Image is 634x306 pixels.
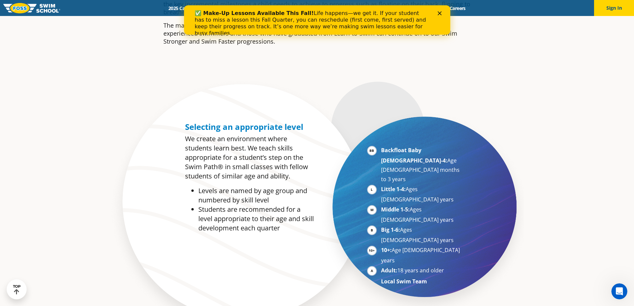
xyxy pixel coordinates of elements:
strong: Little 1-4: [381,185,406,193]
b: ✅ Make-Up Lessons Available This Fall! [11,5,130,11]
strong: 10+: [381,246,392,254]
strong: Backfloat Baby [DEMOGRAPHIC_DATA]-4: [381,147,447,164]
a: Careers [444,5,471,11]
div: TOP [13,284,21,295]
strong: Adult: [381,267,397,274]
span: Selecting an appropriate level [185,121,303,132]
li: Students are recommended for a level appropriate to their age and skill development each quarter [198,205,314,233]
strong: Middle 1-5: [381,206,410,213]
a: About [PERSON_NAME] [291,5,352,11]
li: Ages [DEMOGRAPHIC_DATA] years [381,205,463,224]
a: Schools [204,5,232,11]
img: FOSS Swim School Logo [3,3,60,13]
p: We create an environment where students learn best. We teach skills appropriate for a student’s s... [185,134,314,181]
a: Swim Path® Program [232,5,291,11]
div: Close [254,6,260,10]
a: Swim Like [PERSON_NAME] [352,5,423,11]
div: Life happens—we get it. If your student has to miss a lesson this Fall Quarter, you can reschedul... [11,5,245,31]
p: The majority of our new students start at various steps within our Learn-to-Swim progression. Mor... [163,21,471,45]
iframe: Intercom live chat [611,283,627,299]
li: Age [DEMOGRAPHIC_DATA] years [381,245,463,265]
li: 18 years and older [381,266,463,276]
strong: Local Swim Team [381,278,427,285]
iframe: Intercom live chat banner [184,5,450,35]
li: Ages [DEMOGRAPHIC_DATA] years [381,225,463,245]
li: Age [DEMOGRAPHIC_DATA] months to 3 years [381,146,463,184]
strong: Big 1-6: [381,226,400,233]
a: 2025 Calendar [163,5,204,11]
li: Levels are named by age group and numbered by skill level [198,186,314,205]
li: Ages [DEMOGRAPHIC_DATA] years [381,184,463,204]
a: Blog [423,5,444,11]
